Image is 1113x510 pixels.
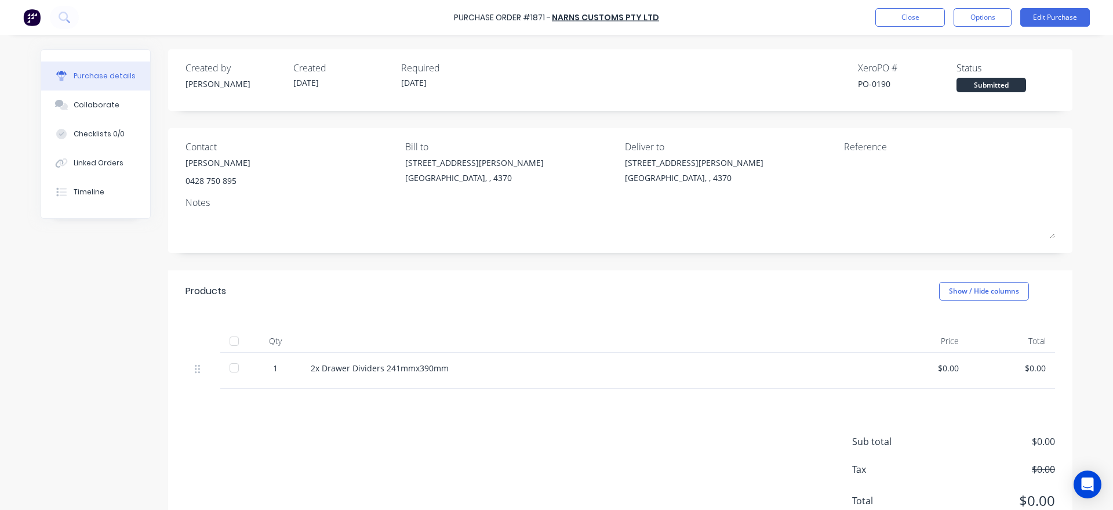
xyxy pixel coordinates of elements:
button: Close [875,8,945,27]
div: Timeline [74,187,104,197]
div: Price [881,330,968,353]
div: Bill to [405,140,616,154]
div: Created by [185,61,284,75]
div: PO-0190 [858,78,956,90]
span: $0.00 [939,435,1055,448]
button: Timeline [41,178,150,207]
div: [STREET_ADDRESS][PERSON_NAME] [625,157,763,169]
div: $0.00 [977,362,1046,374]
div: 0428 750 895 [185,175,250,187]
div: Purchase Order #1871 - [454,12,551,24]
div: Products [185,284,226,298]
div: Status [956,61,1055,75]
button: Edit Purchase [1020,8,1090,27]
div: Checklists 0/0 [74,129,125,139]
a: Narns Customs Pty Ltd [552,12,659,23]
button: Collaborate [41,91,150,120]
div: Contact [185,140,397,154]
div: Submitted [956,78,1026,92]
div: [PERSON_NAME] [185,157,250,169]
div: Purchase details [74,71,136,81]
div: Qty [249,330,301,353]
button: Purchase details [41,62,150,91]
span: Total [852,494,939,508]
span: Tax [852,462,939,476]
div: Xero PO # [858,61,956,75]
div: Total [968,330,1055,353]
div: $0.00 [890,362,959,374]
div: 2x Drawer Dividers 241mmx390mm [311,362,872,374]
img: Factory [23,9,41,26]
div: [STREET_ADDRESS][PERSON_NAME] [405,157,544,169]
div: Created [293,61,392,75]
div: Required [401,61,500,75]
span: Sub total [852,435,939,448]
div: [GEOGRAPHIC_DATA], , 4370 [405,172,544,184]
div: [GEOGRAPHIC_DATA], , 4370 [625,172,763,184]
div: [PERSON_NAME] [185,78,284,90]
button: Options [954,8,1012,27]
div: 1 [259,362,292,374]
button: Show / Hide columns [939,282,1029,301]
div: Deliver to [625,140,836,154]
span: $0.00 [939,462,1055,476]
div: Linked Orders [74,158,123,168]
button: Linked Orders [41,149,150,178]
div: Collaborate [74,100,119,110]
div: Reference [844,140,1055,154]
div: Notes [185,196,1055,209]
button: Checklists 0/0 [41,120,150,149]
div: Open Intercom Messenger [1074,471,1101,498]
